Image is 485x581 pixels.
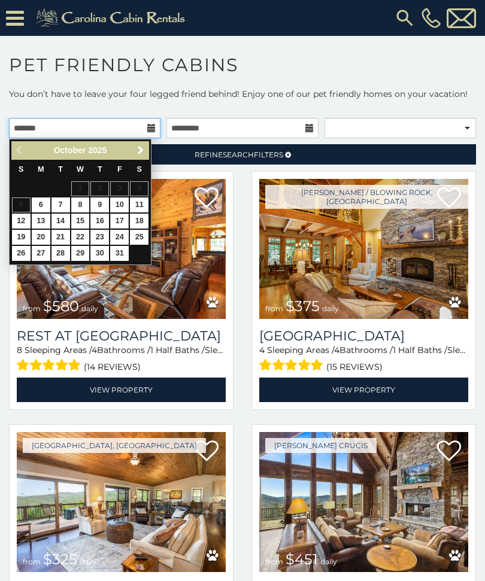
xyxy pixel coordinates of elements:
a: View Property [17,378,226,402]
span: $325 [43,550,77,568]
a: 14 [51,214,70,229]
span: $375 [286,297,320,315]
img: Beech Mountain Vista [17,432,226,572]
a: 24 [110,230,129,245]
h3: Rest at Mountain Crest [17,328,226,344]
span: Monday [38,165,44,174]
a: 21 [51,230,70,245]
span: Saturday [137,165,142,174]
a: Rest at [GEOGRAPHIC_DATA] [17,328,226,344]
a: View Property [259,378,468,402]
span: 1 Half Baths / [150,345,205,355]
span: Refine Filters [195,150,283,159]
a: [GEOGRAPHIC_DATA], [GEOGRAPHIC_DATA] [23,438,206,453]
span: from [265,557,283,566]
a: 30 [90,246,109,261]
h3: Mountain Song Lodge [259,328,468,344]
span: 1 Half Baths / [393,345,447,355]
span: 4 [334,345,339,355]
a: 8 [71,197,90,212]
span: $580 [43,297,79,315]
a: 6 [32,197,50,212]
a: 15 [71,214,90,229]
a: 20 [32,230,50,245]
a: Add to favorites [195,186,219,211]
img: Khaki-logo.png [30,6,195,30]
a: RefineSearchFilters [9,144,476,165]
span: $451 [286,550,318,568]
span: daily [81,304,98,313]
span: daily [80,557,96,566]
span: (15 reviews) [326,359,383,375]
a: Beech Mountain Vista from $325 daily [17,432,226,572]
a: 16 [90,214,109,229]
a: 25 [130,230,148,245]
a: Add to favorites [195,439,219,464]
span: from [23,304,41,313]
div: Sleeping Areas / Bathrooms / Sleeps: [17,344,226,375]
span: Next [136,145,145,155]
a: 27 [32,246,50,261]
img: Cucumber Tree Lodge [259,432,468,572]
a: 28 [51,246,70,261]
span: Wednesday [77,165,84,174]
span: 4 [92,345,97,355]
a: 31 [110,246,129,261]
a: 19 [12,230,31,245]
span: from [265,304,283,313]
a: 12 [12,214,31,229]
a: Next [133,143,148,158]
a: 17 [110,214,129,229]
a: [PHONE_NUMBER] [419,8,444,28]
span: from [23,557,41,566]
a: 10 [110,197,129,212]
a: 26 [12,246,31,261]
a: 9 [90,197,109,212]
span: 4 [259,345,265,355]
span: Thursday [98,165,102,174]
span: Sunday [19,165,23,174]
span: daily [322,304,339,313]
a: [PERSON_NAME] Crucis [265,438,377,453]
div: Sleeping Areas / Bathrooms / Sleeps: [259,344,468,375]
span: daily [320,557,337,566]
span: Friday [117,165,122,174]
a: Add to favorites [437,439,461,464]
a: 11 [130,197,148,212]
a: [PERSON_NAME] / Blowing Rock, [GEOGRAPHIC_DATA] [265,185,468,209]
a: 18 [130,214,148,229]
span: 8 [17,345,22,355]
a: 29 [71,246,90,261]
a: 23 [90,230,109,245]
span: Tuesday [58,165,63,174]
a: Cucumber Tree Lodge from $451 daily [259,432,468,572]
span: October [54,145,86,155]
img: search-regular.svg [394,7,416,29]
span: (14 reviews) [84,359,141,375]
span: 2025 [88,145,107,155]
a: Mountain Song Lodge from $375 daily [259,179,468,319]
a: 22 [71,230,90,245]
a: 7 [51,197,70,212]
a: [GEOGRAPHIC_DATA] [259,328,468,344]
span: Search [223,150,254,159]
img: Mountain Song Lodge [259,179,468,319]
a: 13 [32,214,50,229]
